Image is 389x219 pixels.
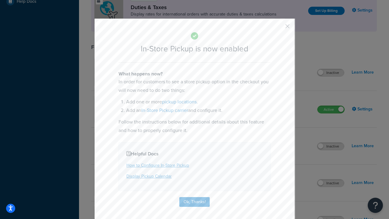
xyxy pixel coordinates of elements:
a: In-Store Pickup carrier [141,107,188,114]
li: Add an and configure it. [126,106,270,115]
h2: In-Store Pickup is now enabled [119,44,270,53]
h4: What happens now? [119,70,270,78]
a: How to Configure In-Store Pickup [126,162,189,169]
h4: Helpful Docs [126,150,263,158]
p: Follow the instructions below for additional details about this feature and how to properly confi... [119,118,270,135]
p: In order for customers to see a store pickup option in the checkout you will now need to do two t... [119,78,270,95]
li: Add one or more . [126,98,270,106]
button: Ok, Thanks! [179,197,210,207]
a: Display Pickup Calendar [126,173,172,179]
a: pickup locations [162,98,197,105]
